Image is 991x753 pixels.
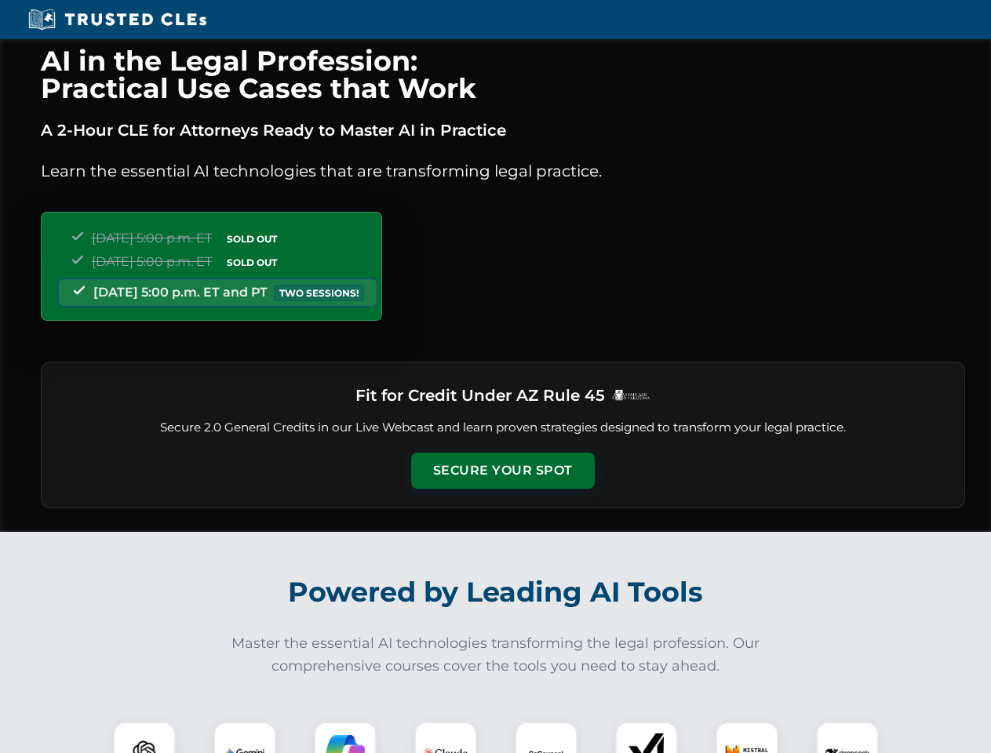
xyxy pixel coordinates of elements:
[41,47,965,102] h1: AI in the Legal Profession: Practical Use Cases that Work
[355,381,605,409] h3: Fit for Credit Under AZ Rule 45
[221,632,771,678] p: Master the essential AI technologies transforming the legal profession. Our comprehensive courses...
[92,254,212,269] span: [DATE] 5:00 p.m. ET
[41,158,965,184] p: Learn the essential AI technologies that are transforming legal practice.
[611,389,650,401] img: Logo
[60,419,945,437] p: Secure 2.0 General Credits in our Live Webcast and learn proven strategies designed to transform ...
[41,118,965,143] p: A 2-Hour CLE for Attorneys Ready to Master AI in Practice
[221,254,282,271] span: SOLD OUT
[24,8,211,31] img: Trusted CLEs
[92,231,212,246] span: [DATE] 5:00 p.m. ET
[411,453,595,489] button: Secure Your Spot
[221,231,282,247] span: SOLD OUT
[61,565,931,620] h2: Powered by Leading AI Tools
